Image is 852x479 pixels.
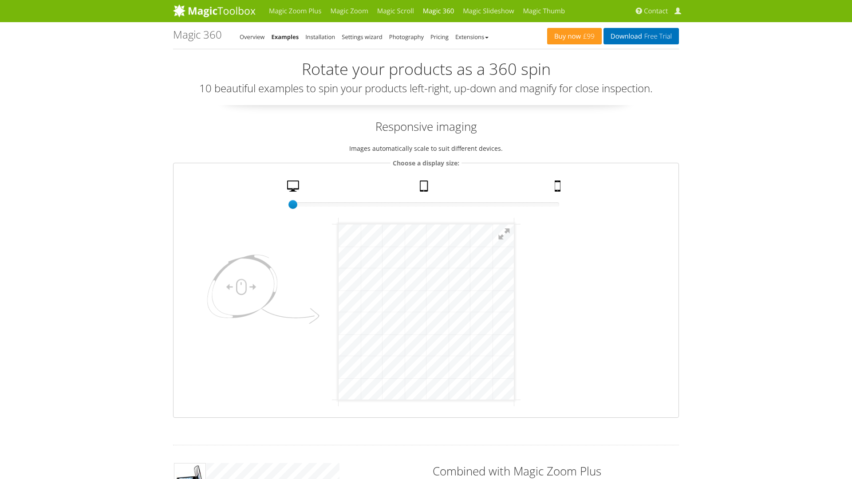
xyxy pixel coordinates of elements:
[271,33,299,41] a: Examples
[173,4,256,17] img: MagicToolbox.com - Image tools for your website
[173,82,679,94] h3: 10 beautiful examples to spin your products left-right, up-down and magnify for close inspection.
[430,33,449,41] a: Pricing
[173,143,679,153] p: Images automatically scale to suit different devices.
[581,33,595,40] span: £99
[173,60,679,78] h2: Rotate your products as a 360 spin
[644,7,668,16] span: Contact
[551,181,566,196] a: Mobile
[547,28,602,44] a: Buy now£99
[642,33,672,40] span: Free Trial
[390,158,461,168] legend: Choose a display size:
[433,463,679,479] h2: Combined with Magic Zoom Plus
[416,181,434,196] a: Tablet
[173,29,222,40] h1: Magic 360
[455,33,489,41] a: Extensions
[389,33,424,41] a: Photography
[305,33,335,41] a: Installation
[284,181,305,196] a: Desktop
[342,33,383,41] a: Settings wizard
[240,33,264,41] a: Overview
[173,118,679,134] h2: Responsive imaging
[603,28,679,44] a: DownloadFree Trial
